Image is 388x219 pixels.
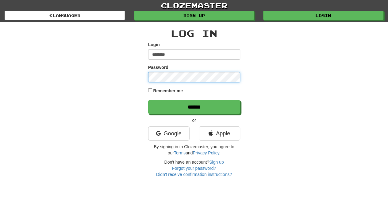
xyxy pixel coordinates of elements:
[134,11,254,20] a: Sign up
[148,144,240,156] p: By signing in to Clozemaster, you agree to our and .
[153,88,183,94] label: Remember me
[148,64,168,70] label: Password
[148,42,160,48] label: Login
[209,160,224,165] a: Sign up
[199,126,240,141] a: Apple
[148,126,190,141] a: Google
[148,28,240,38] h2: Log In
[263,11,383,20] a: Login
[193,150,219,155] a: Privacy Policy
[148,159,240,177] div: Don't have an account?
[172,166,216,171] a: Forgot your password?
[174,150,186,155] a: Terms
[5,11,125,20] a: Languages
[148,117,240,123] p: or
[156,172,232,177] a: Didn't receive confirmation instructions?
